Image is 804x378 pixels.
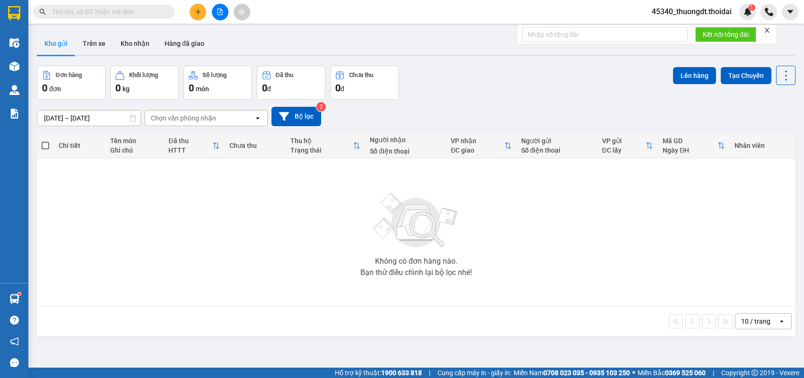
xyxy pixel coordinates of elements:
span: đ [341,85,344,93]
div: ĐC lấy [602,146,646,154]
span: question-circle [10,316,19,325]
button: Tạo Chuyến [721,67,771,84]
span: Cung cấp máy in - giấy in: [437,368,511,378]
span: 0 [42,82,47,94]
div: Trạng thái [290,146,353,154]
div: Đơn hàng [56,72,82,78]
span: | [429,368,430,378]
span: close [764,27,770,34]
span: Chuyển phát nhanh: [GEOGRAPHIC_DATA] - [GEOGRAPHIC_DATA] [6,41,88,74]
div: Người gửi [521,137,593,145]
div: Nhân viên [734,142,791,149]
div: Chọn văn phòng nhận [151,113,216,123]
button: Số lượng0món [184,66,252,100]
div: Số điện thoại [370,147,441,155]
span: | [713,368,714,378]
span: kg [122,85,130,93]
span: 0 [115,82,121,94]
sup: 2 [316,102,326,112]
button: Lên hàng [673,67,716,84]
th: Toggle SortBy [597,133,658,158]
div: Ghi chú [110,146,159,154]
span: aim [238,9,245,15]
img: logo [3,34,5,82]
button: caret-down [782,4,798,20]
span: notification [10,337,19,346]
div: Đã thu [168,137,212,145]
div: Người nhận [370,136,441,144]
sup: 1 [749,4,755,11]
img: warehouse-icon [9,61,19,71]
button: file-add [212,4,228,20]
span: món [196,85,209,93]
button: Trên xe [75,32,113,55]
button: Hàng đã giao [157,32,212,55]
svg: open [254,114,262,122]
img: warehouse-icon [9,85,19,95]
svg: open [778,318,786,325]
img: phone-icon [765,8,773,16]
button: Kho gửi [37,32,75,55]
div: Số điện thoại [521,146,593,154]
th: Toggle SortBy [164,133,225,158]
button: Chưa thu0đ [330,66,399,100]
div: HTTT [168,146,212,154]
span: 1 [750,4,753,11]
div: Tên món [110,137,159,145]
span: Miền Bắc [638,368,706,378]
span: 0 [262,82,267,94]
div: Số lượng [202,72,227,78]
th: Toggle SortBy [658,133,730,158]
span: 0 [335,82,341,94]
span: Hỗ trợ kỹ thuật: [335,368,422,378]
strong: 0708 023 035 - 0935 103 250 [543,369,630,377]
input: Nhập số tổng đài [522,27,688,42]
img: logo-vxr [8,6,20,20]
span: plus [195,9,201,15]
span: Kết nối tổng đài [703,29,749,40]
span: 45340_thuongdt.thoidai [644,6,739,17]
strong: 0369 525 060 [665,369,706,377]
img: svg+xml;base64,PHN2ZyBjbGFzcz0ibGlzdC1wbHVnX19zdmciIHhtbG5zPSJodHRwOi8vd3d3LnczLm9yZy8yMDAwL3N2Zy... [369,188,463,254]
div: Mã GD [663,137,717,145]
strong: 1900 633 818 [381,369,422,377]
sup: 1 [18,292,21,295]
div: Bạn thử điều chỉnh lại bộ lọc nhé! [360,269,472,276]
img: icon-new-feature [743,8,752,16]
img: warehouse-icon [9,38,19,48]
button: Bộ lọc [271,107,321,126]
button: plus [190,4,206,20]
div: Đã thu [276,72,293,78]
span: file-add [217,9,223,15]
button: Kết nối tổng đài [695,27,756,42]
button: Khối lượng0kg [110,66,179,100]
div: Thu hộ [290,137,353,145]
div: Chưa thu [349,72,373,78]
th: Toggle SortBy [286,133,365,158]
span: đơn [49,85,61,93]
button: Kho nhận [113,32,157,55]
div: ĐC giao [451,146,504,154]
img: warehouse-icon [9,294,19,304]
div: VP gửi [602,137,646,145]
div: VP nhận [451,137,504,145]
span: Miền Nam [514,368,630,378]
input: Tìm tên, số ĐT hoặc mã đơn [52,7,164,17]
input: Select a date range. [37,111,140,126]
button: Đã thu0đ [257,66,325,100]
th: Toggle SortBy [446,133,516,158]
span: search [39,9,46,15]
strong: CÔNG TY TNHH DỊCH VỤ DU LỊCH THỜI ĐẠI [9,8,85,38]
div: Ngày ĐH [663,146,717,154]
span: 0 [189,82,194,94]
span: message [10,358,19,367]
div: Khối lượng [129,72,158,78]
img: solution-icon [9,109,19,119]
div: Chưa thu [229,142,281,149]
span: caret-down [786,8,795,16]
div: Không có đơn hàng nào. [375,258,457,265]
span: DT1409250376 [89,63,145,73]
div: Chi tiết [59,142,101,149]
span: ⚪️ [632,371,635,375]
span: đ [267,85,271,93]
